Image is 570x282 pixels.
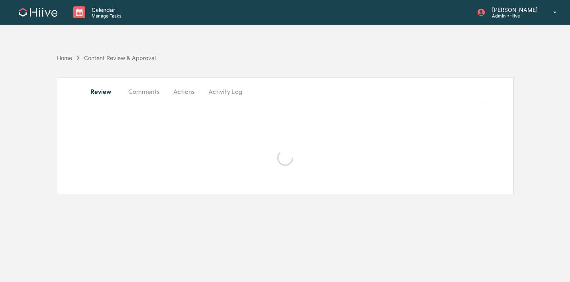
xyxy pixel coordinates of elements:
p: Manage Tasks [85,13,125,19]
p: Admin • Hiive [486,13,542,19]
img: logo [19,8,57,17]
p: [PERSON_NAME] [486,6,542,13]
div: Home [57,54,72,61]
button: Actions [166,82,202,101]
div: secondary tabs example [86,82,485,101]
button: Comments [122,82,166,101]
p: Calendar [85,6,125,13]
div: Content Review & Approval [84,54,156,61]
button: Review [86,82,122,101]
button: Activity Log [202,82,249,101]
